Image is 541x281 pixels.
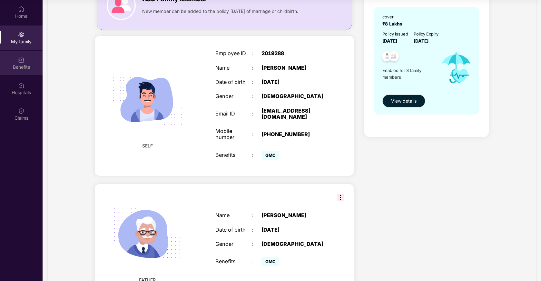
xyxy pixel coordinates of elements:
[414,31,438,37] div: Policy Expiry
[18,82,25,89] img: svg+xml;base64,PHN2ZyBpZD0iSG9zcGl0YWxzIiB4bWxucz0iaHR0cDovL3d3dy53My5vcmcvMjAwMC9zdmciIHdpZHRoPS...
[104,56,191,142] img: svg+xml;base64,PHN2ZyB4bWxucz0iaHR0cDovL3d3dy53My5vcmcvMjAwMC9zdmciIHdpZHRoPSIyMjQiIGhlaWdodD0iMT...
[252,258,261,265] div: :
[261,65,326,71] div: [PERSON_NAME]
[104,190,191,276] img: svg+xml;base64,PHN2ZyB4bWxucz0iaHR0cDovL3d3dy53My5vcmcvMjAwMC9zdmciIHhtbG5zOnhsaW5rPSJodHRwOi8vd3...
[252,212,261,218] div: :
[435,45,478,91] img: icon
[215,65,252,71] div: Name
[382,31,408,37] div: Policy issued
[252,93,261,99] div: :
[379,49,395,65] img: svg+xml;base64,PHN2ZyB4bWxucz0iaHR0cDovL3d3dy53My5vcmcvMjAwMC9zdmciIHdpZHRoPSI0OC45NDMiIGhlaWdodD...
[252,79,261,85] div: :
[252,227,261,233] div: :
[215,227,252,233] div: Date of birth
[252,131,261,137] div: :
[252,152,261,158] div: :
[382,21,405,26] span: ₹8 Lakhs
[18,57,25,63] img: svg+xml;base64,PHN2ZyBpZD0iQmVuZWZpdHMiIHhtbG5zPSJodHRwOi8vd3d3LnczLm9yZy8yMDAwL3N2ZyIgd2lkdGg9Ij...
[391,97,417,105] span: View details
[252,111,261,117] div: :
[18,108,25,114] img: svg+xml;base64,PHN2ZyBpZD0iQ2xhaW0iIHhtbG5zPSJodHRwOi8vd3d3LnczLm9yZy8yMDAwL3N2ZyIgd2lkdGg9IjIwIi...
[215,152,252,158] div: Benefits
[382,38,397,44] span: [DATE]
[252,50,261,56] div: :
[215,79,252,85] div: Date of birth
[215,111,252,117] div: Email ID
[261,227,326,233] div: [DATE]
[337,194,344,201] img: svg+xml;base64,PHN2ZyB3aWR0aD0iMzIiIGhlaWdodD0iMzIiIHZpZXdCb3g9IjAgMCAzMiAzMiIgZmlsbD0ibm9uZSIgeG...
[18,31,25,38] img: svg+xml;base64,PHN2ZyB3aWR0aD0iMjAiIGhlaWdodD0iMjAiIHZpZXdCb3g9IjAgMCAyMCAyMCIgZmlsbD0ibm9uZSIgeG...
[382,95,425,107] button: View details
[215,93,252,99] div: Gender
[261,108,326,120] div: [EMAIL_ADDRESS][DOMAIN_NAME]
[261,79,326,85] div: [DATE]
[386,49,402,65] img: svg+xml;base64,PHN2ZyB4bWxucz0iaHR0cDovL3d3dy53My5vcmcvMjAwMC9zdmciIHdpZHRoPSI0OC45NDMiIGhlaWdodD...
[261,131,326,137] div: [PHONE_NUMBER]
[261,151,280,160] span: GMC
[382,67,435,80] span: Enabled for 3 family members
[18,6,25,12] img: svg+xml;base64,PHN2ZyBpZD0iSG9tZSIgeG1sbnM9Imh0dHA6Ly93d3cudzMub3JnLzIwMDAvc3ZnIiB3aWR0aD0iMjAiIG...
[261,257,280,266] span: GMC
[215,241,252,247] div: Gender
[215,50,252,56] div: Employee ID
[142,8,298,15] span: New member can be added to the policy [DATE] of marriage or childbirth.
[252,241,261,247] div: :
[261,50,326,56] div: 2019288
[261,212,326,218] div: [PERSON_NAME]
[261,93,326,99] div: [DEMOGRAPHIC_DATA]
[215,212,252,218] div: Name
[215,258,252,265] div: Benefits
[215,128,252,141] div: Mobile number
[252,65,261,71] div: :
[414,38,428,44] span: [DATE]
[382,14,405,20] div: cover
[142,142,153,149] span: SELF
[261,241,326,247] div: [DEMOGRAPHIC_DATA]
